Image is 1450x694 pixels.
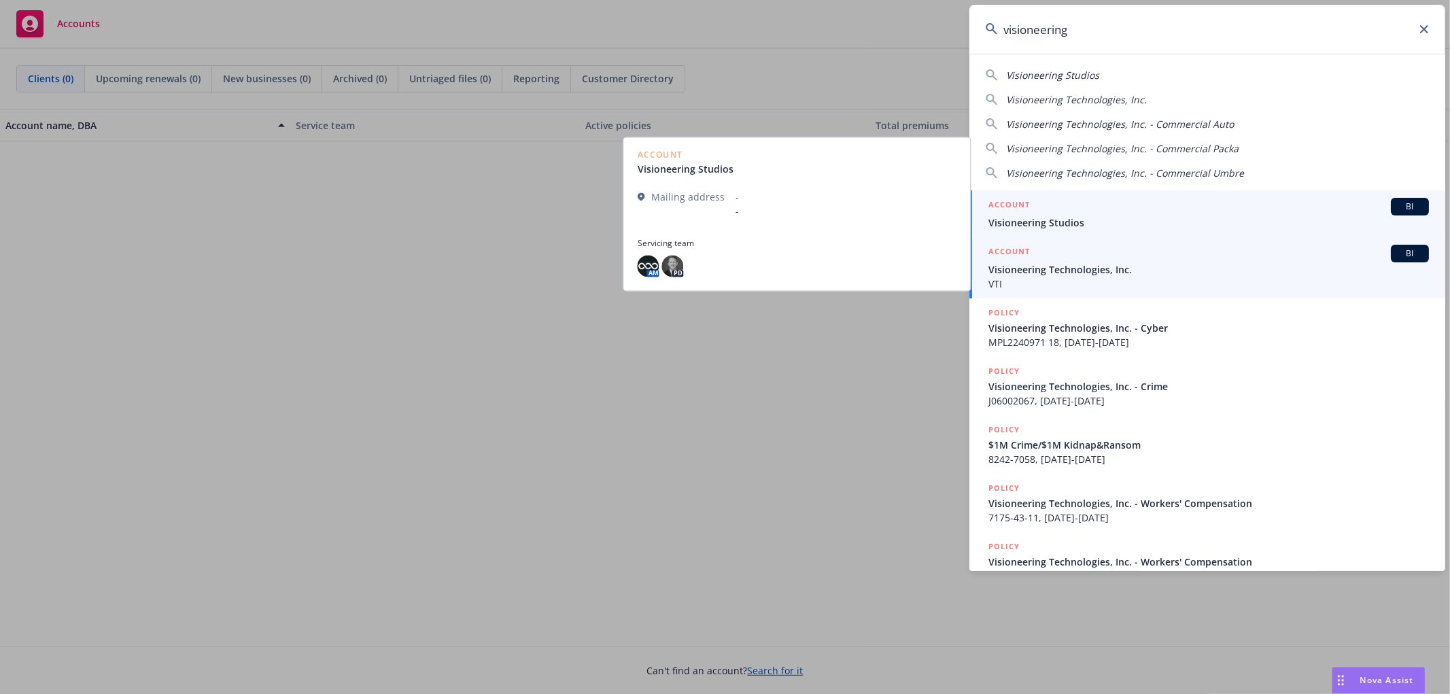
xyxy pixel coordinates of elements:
[969,415,1445,474] a: POLICY$1M Crime/$1M Kidnap&Ransom8242-7058, [DATE]-[DATE]
[988,540,1020,553] h5: POLICY
[969,5,1445,54] input: Search...
[1006,69,1099,82] span: Visioneering Studios
[988,423,1020,436] h5: POLICY
[988,496,1429,510] span: Visioneering Technologies, Inc. - Workers' Compensation
[988,510,1429,525] span: 7175-43-11, [DATE]-[DATE]
[969,532,1445,591] a: POLICYVisioneering Technologies, Inc. - Workers' Compensation7175-43-11, [DATE]-[DATE]
[988,364,1020,378] h5: POLICY
[988,277,1429,291] span: VTI
[988,394,1429,408] span: J06002067, [DATE]-[DATE]
[988,438,1429,452] span: $1M Crime/$1M Kidnap&Ransom
[1006,93,1147,106] span: Visioneering Technologies, Inc.
[1332,667,1349,693] div: Drag to move
[969,298,1445,357] a: POLICYVisioneering Technologies, Inc. - CyberMPL2240971 18, [DATE]-[DATE]
[1396,201,1423,213] span: BI
[1360,674,1414,686] span: Nova Assist
[988,452,1429,466] span: 8242-7058, [DATE]-[DATE]
[969,237,1445,298] a: ACCOUNTBIVisioneering Technologies, Inc.VTI
[988,379,1429,394] span: Visioneering Technologies, Inc. - Crime
[988,321,1429,335] span: Visioneering Technologies, Inc. - Cyber
[1006,142,1239,155] span: Visioneering Technologies, Inc. - Commercial Packa
[988,481,1020,495] h5: POLICY
[1332,667,1426,694] button: Nova Assist
[969,474,1445,532] a: POLICYVisioneering Technologies, Inc. - Workers' Compensation7175-43-11, [DATE]-[DATE]
[988,555,1429,569] span: Visioneering Technologies, Inc. - Workers' Compensation
[988,245,1030,261] h5: ACCOUNT
[988,306,1020,319] h5: POLICY
[969,357,1445,415] a: POLICYVisioneering Technologies, Inc. - CrimeJ06002067, [DATE]-[DATE]
[1006,118,1234,131] span: Visioneering Technologies, Inc. - Commercial Auto
[1006,167,1244,179] span: Visioneering Technologies, Inc. - Commercial Umbre
[988,335,1429,349] span: MPL2240971 18, [DATE]-[DATE]
[988,262,1429,277] span: Visioneering Technologies, Inc.
[988,198,1030,214] h5: ACCOUNT
[988,569,1429,583] span: 7175-43-11, [DATE]-[DATE]
[969,190,1445,237] a: ACCOUNTBIVisioneering Studios
[1396,247,1423,260] span: BI
[988,215,1429,230] span: Visioneering Studios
